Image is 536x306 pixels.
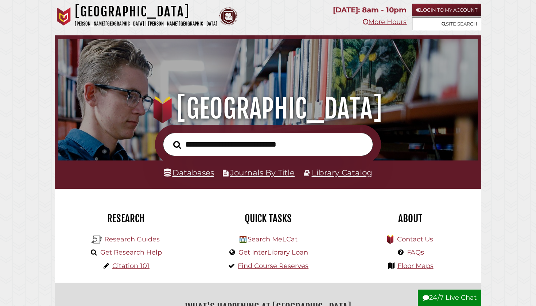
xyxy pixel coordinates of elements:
[397,262,434,270] a: Floor Maps
[230,168,295,177] a: Journals By Title
[75,4,217,20] h1: [GEOGRAPHIC_DATA]
[170,139,185,151] button: Search
[345,212,476,225] h2: About
[363,18,407,26] a: More Hours
[219,7,237,26] img: Calvin Theological Seminary
[312,168,372,177] a: Library Catalog
[100,248,162,256] a: Get Research Help
[407,248,424,256] a: FAQs
[92,234,102,245] img: Hekman Library Logo
[104,235,160,243] a: Research Guides
[112,262,149,270] a: Citation 101
[333,4,407,16] p: [DATE]: 8am - 10pm
[397,235,433,243] a: Contact Us
[238,262,308,270] a: Find Course Reserves
[66,93,470,125] h1: [GEOGRAPHIC_DATA]
[412,4,481,16] a: Login to My Account
[55,7,73,26] img: Calvin University
[164,168,214,177] a: Databases
[240,236,246,243] img: Hekman Library Logo
[248,235,298,243] a: Search MeLCat
[60,212,191,225] h2: Research
[75,20,217,28] p: [PERSON_NAME][GEOGRAPHIC_DATA] | [PERSON_NAME][GEOGRAPHIC_DATA]
[412,18,481,30] a: Site Search
[202,212,334,225] h2: Quick Tasks
[238,248,308,256] a: Get InterLibrary Loan
[173,140,181,149] i: Search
